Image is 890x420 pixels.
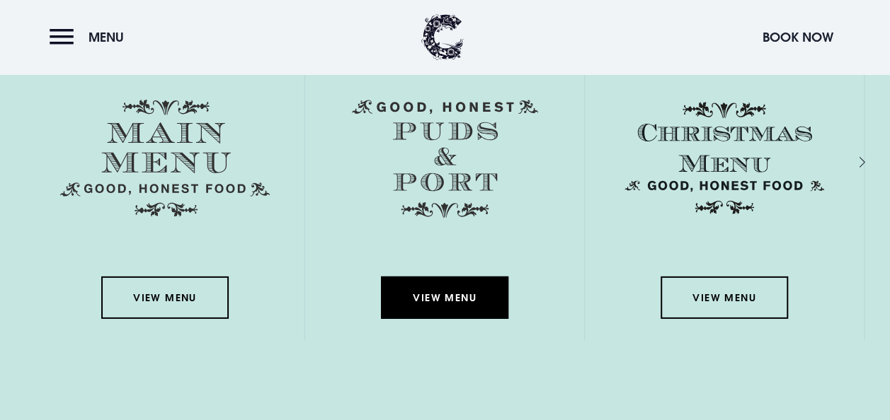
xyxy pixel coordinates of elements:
img: Christmas Menu SVG [620,100,829,217]
span: Menu [89,29,124,45]
div: Next slide [840,152,854,173]
button: Book Now [755,22,840,52]
img: Menu main menu [60,100,270,217]
img: Menu puds and port [352,100,538,218]
button: Menu [50,22,131,52]
a: View Menu [661,276,788,319]
a: View Menu [381,276,508,319]
a: View Menu [101,276,229,319]
img: Clandeboye Lodge [421,14,464,60]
